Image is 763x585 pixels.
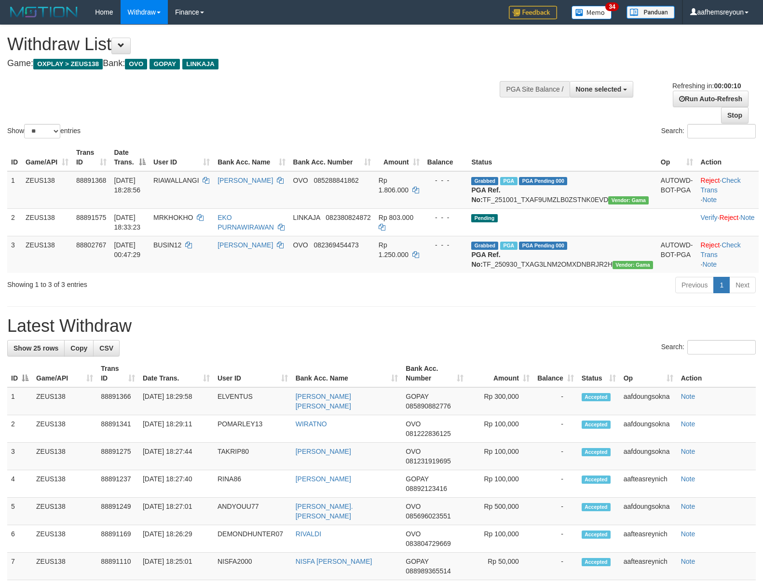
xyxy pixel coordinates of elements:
label: Show entries [7,124,81,138]
a: [PERSON_NAME] [296,448,351,455]
td: Rp 50,000 [467,553,533,580]
span: Marked by aafsreyleap [500,242,517,250]
a: [PERSON_NAME] [218,177,273,184]
div: - - - [427,176,464,185]
img: Feedback.jpg [509,6,557,19]
a: Note [681,558,695,565]
td: - [533,415,578,443]
td: 7 [7,553,32,580]
td: 88891275 [97,443,139,470]
img: Button%20Memo.svg [572,6,612,19]
a: Note [681,420,695,428]
a: 1 [713,277,730,293]
span: Rp 1.250.000 [379,241,409,258]
td: 88891366 [97,387,139,415]
span: Copy 085696023551 to clipboard [406,512,450,520]
span: GOPAY [406,393,428,400]
span: Copy 082380824872 to clipboard [326,214,370,221]
a: Check Trans [701,177,741,194]
th: Op: activate to sort column ascending [657,144,697,171]
td: 88891110 [97,553,139,580]
a: [PERSON_NAME] [PERSON_NAME] [296,393,351,410]
td: TF_251001_TXAF9UMZLB0ZSTNK0EVD [467,171,656,209]
span: LINKAJA [182,59,218,69]
td: aafdoungsokna [620,443,677,470]
div: Showing 1 to 3 of 3 entries [7,276,311,289]
span: PGA Pending [519,242,567,250]
span: OVO [406,503,421,510]
td: ZEUS138 [32,443,97,470]
span: Accepted [582,558,611,566]
th: Balance: activate to sort column ascending [533,360,578,387]
a: Note [702,196,717,204]
a: Reject [720,214,739,221]
span: Copy 083804729669 to clipboard [406,540,450,547]
span: 88891368 [76,177,106,184]
span: Rp 803.000 [379,214,413,221]
span: OVO [406,530,421,538]
td: aafteasreynich [620,470,677,498]
td: - [533,470,578,498]
span: Copy 081222836125 to clipboard [406,430,450,437]
h1: Withdraw List [7,35,499,54]
td: - [533,387,578,415]
a: Note [681,530,695,538]
th: User ID: activate to sort column ascending [214,360,292,387]
a: Note [702,260,717,268]
span: BUSIN12 [153,241,181,249]
td: 2 [7,415,32,443]
th: ID: activate to sort column descending [7,360,32,387]
span: 34 [605,2,618,11]
span: GOPAY [406,558,428,565]
span: [DATE] 18:33:23 [114,214,141,231]
td: 2 [7,208,22,236]
td: - [533,443,578,470]
a: NISFA [PERSON_NAME] [296,558,372,565]
th: Amount: activate to sort column ascending [375,144,423,171]
span: Accepted [582,503,611,511]
a: Run Auto-Refresh [673,91,749,107]
td: ZEUS138 [22,236,72,273]
td: [DATE] 18:29:11 [139,415,214,443]
td: ZEUS138 [32,470,97,498]
b: PGA Ref. No: [471,186,500,204]
span: GOPAY [150,59,180,69]
td: ZEUS138 [22,171,72,209]
b: PGA Ref. No: [471,251,500,268]
span: [DATE] 00:47:29 [114,241,141,258]
th: Amount: activate to sort column ascending [467,360,533,387]
td: AUTOWD-BOT-PGA [657,171,697,209]
th: ID [7,144,22,171]
span: 88891575 [76,214,106,221]
span: Rp 1.806.000 [379,177,409,194]
td: TAKRIP80 [214,443,292,470]
td: NISFA2000 [214,553,292,580]
td: aafdoungsokna [620,387,677,415]
td: 1 [7,387,32,415]
span: Vendor URL: https://trx31.1velocity.biz [608,196,649,204]
img: MOTION_logo.png [7,5,81,19]
span: Accepted [582,421,611,429]
td: aafteasreynich [620,525,677,553]
span: PGA Pending [519,177,567,185]
span: Copy 08892123416 to clipboard [406,485,447,492]
td: TF_250930_TXAG3LNM2OMXDNBRJR2H [467,236,656,273]
a: Note [740,214,755,221]
td: · · [697,208,759,236]
td: · · [697,171,759,209]
td: ELVENTUS [214,387,292,415]
a: CSV [93,340,120,356]
td: AUTOWD-BOT-PGA [657,236,697,273]
td: aafdoungsokna [620,498,677,525]
span: RIAWALLANGI [153,177,199,184]
td: · · [697,236,759,273]
td: ZEUS138 [32,415,97,443]
td: aafdoungsokna [620,415,677,443]
td: ANDYOUU77 [214,498,292,525]
td: 88891341 [97,415,139,443]
a: Check Trans [701,241,741,258]
span: Accepted [582,448,611,456]
th: Action [677,360,756,387]
span: Accepted [582,531,611,539]
h1: Latest Withdraw [7,316,756,336]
